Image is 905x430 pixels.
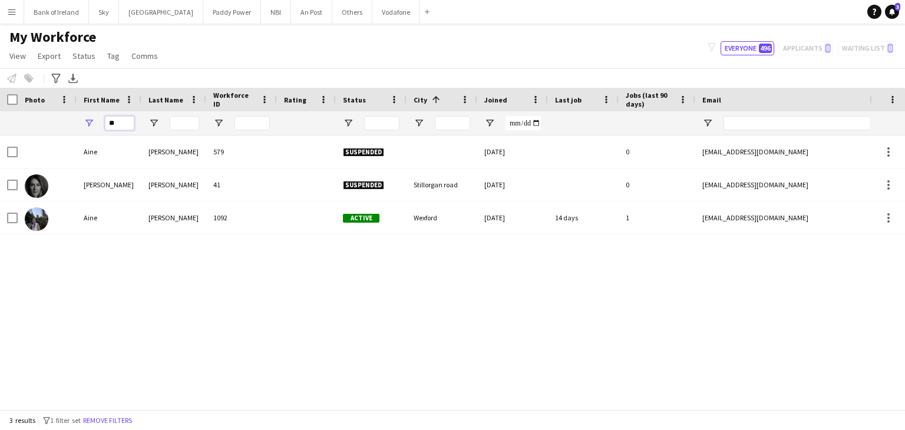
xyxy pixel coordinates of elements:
div: 1092 [206,201,277,234]
div: Stillorgan road [407,168,477,201]
div: [DATE] [477,168,548,201]
span: Export [38,51,61,61]
button: Open Filter Menu [702,118,713,128]
div: 41 [206,168,277,201]
button: Open Filter Menu [343,118,354,128]
div: [PERSON_NAME] [141,135,206,168]
span: Status [72,51,95,61]
span: 1 filter set [50,416,81,425]
span: Last Name [148,95,183,104]
span: Suspended [343,181,384,190]
button: Paddy Power [203,1,261,24]
button: Bank of Ireland [24,1,89,24]
span: Joined [484,95,507,104]
div: [DATE] [477,201,548,234]
button: Others [332,1,372,24]
button: Open Filter Menu [213,118,224,128]
a: Export [33,48,65,64]
a: Tag [103,48,124,64]
a: View [5,48,31,64]
img: Elaine Mcguinness [25,174,48,198]
div: [PERSON_NAME] [141,168,206,201]
div: [PERSON_NAME] [141,201,206,234]
div: Wexford [407,201,477,234]
span: Comms [131,51,158,61]
span: Suspended [343,148,384,157]
div: 0 [619,135,695,168]
span: Tag [107,51,120,61]
a: Status [68,48,100,64]
button: [GEOGRAPHIC_DATA] [119,1,203,24]
div: [DATE] [477,135,548,168]
button: Open Filter Menu [484,118,495,128]
app-action-btn: Advanced filters [49,71,63,85]
div: 0 [619,168,695,201]
a: Comms [127,48,163,64]
input: Workforce ID Filter Input [234,116,270,130]
span: First Name [84,95,120,104]
button: Vodafone [372,1,420,24]
div: 1 [619,201,695,234]
input: Last Name Filter Input [170,116,199,130]
div: Aine [77,135,141,168]
div: 14 days [548,201,619,234]
span: View [9,51,26,61]
span: Workforce ID [213,91,256,108]
span: Jobs (last 90 days) [626,91,674,108]
div: [PERSON_NAME] [77,168,141,201]
app-action-btn: Export XLSX [66,71,80,85]
button: NBI [261,1,291,24]
button: Open Filter Menu [414,118,424,128]
span: My Workforce [9,28,96,46]
button: Everyone496 [721,41,774,55]
input: Joined Filter Input [506,116,541,130]
div: Aine [77,201,141,234]
button: Remove filters [81,414,134,427]
a: 3 [885,5,899,19]
span: Last job [555,95,582,104]
span: 3 [895,3,900,11]
button: An Post [291,1,332,24]
button: Open Filter Menu [148,118,159,128]
input: First Name Filter Input [105,116,134,130]
span: Active [343,214,379,223]
span: City [414,95,427,104]
span: Rating [284,95,306,104]
div: 579 [206,135,277,168]
span: Email [702,95,721,104]
input: City Filter Input [435,116,470,130]
input: Status Filter Input [364,116,399,130]
span: Status [343,95,366,104]
span: Photo [25,95,45,104]
button: Open Filter Menu [84,118,94,128]
span: 496 [759,44,772,53]
img: Aine Doran [25,207,48,231]
button: Sky [89,1,119,24]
